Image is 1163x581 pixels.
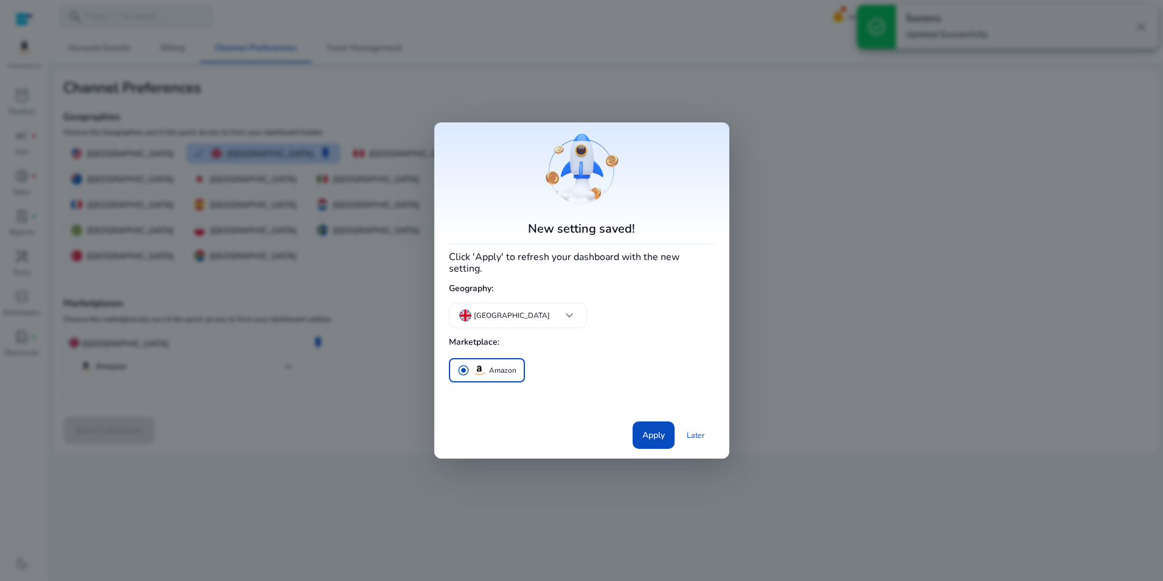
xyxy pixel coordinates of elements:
[449,249,715,275] h4: Click 'Apply' to refresh your dashboard with the new setting.
[677,424,715,446] a: Later
[449,279,715,299] h5: Geography:
[472,363,487,378] img: amazon.svg
[633,421,675,449] button: Apply
[457,364,470,376] span: radio_button_checked
[642,429,665,442] span: Apply
[489,364,516,377] p: Amazon
[449,333,715,353] h5: Marketplace:
[562,308,577,323] span: keyboard_arrow_down
[459,309,471,322] img: uk.svg
[474,310,550,321] p: [GEOGRAPHIC_DATA]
